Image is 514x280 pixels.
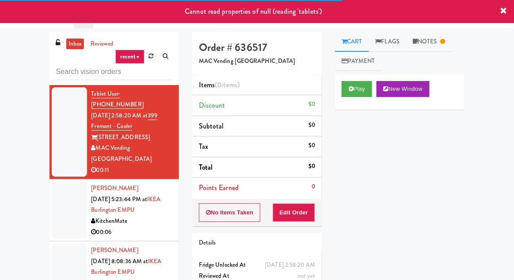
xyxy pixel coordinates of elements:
[91,195,148,203] span: [DATE] 5:23:44 PM at
[335,32,369,52] a: Cart
[91,246,138,254] a: [PERSON_NAME]
[265,260,315,271] div: [DATE] 2:58:20 AM
[199,141,208,152] span: Tax
[66,39,84,50] a: inbox
[91,111,148,120] span: [DATE] 2:58:20 AM at
[91,143,172,164] div: MAC Vending [GEOGRAPHIC_DATA]
[369,32,407,52] a: Flags
[199,260,315,271] div: Fridge Unlocked At
[406,32,452,52] a: Notes
[199,183,239,193] span: Points Earned
[273,203,316,222] button: Edit Order
[308,140,315,151] div: $0
[308,120,315,131] div: $0
[91,165,172,176] div: 00:11
[377,81,430,97] button: New Window
[199,121,224,131] span: Subtotal
[199,237,315,249] div: Details
[88,39,116,50] a: reviewed
[222,80,238,90] ng-pluralize: items
[49,85,179,180] li: Tablet User· [PHONE_NUMBER][DATE] 2:58:20 AM at399 Fremont - Cooler[STREET_ADDRESS]MAC Vending [G...
[199,58,315,65] h5: MAC Vending [GEOGRAPHIC_DATA]
[308,99,315,110] div: $0
[199,203,261,222] button: No Items Taken
[199,42,315,53] h4: Order # 636517
[199,100,225,110] span: Discount
[49,179,179,241] li: [PERSON_NAME][DATE] 5:23:44 PM atIKEA Burlington EMPUKitchenMate00:06
[308,161,315,172] div: $0
[215,80,240,90] span: (0 )
[115,50,145,64] a: recent
[56,64,172,80] input: Search vision orders
[91,216,172,227] div: KitchenMate
[185,6,322,16] span: Cannot read properties of null (reading 'tablets')
[199,80,240,90] span: Items
[312,181,315,192] div: 0
[91,89,144,109] a: Tablet User· [PHONE_NUMBER]
[91,184,138,192] a: [PERSON_NAME]
[91,257,148,265] span: [DATE] 8:08:36 AM at
[342,81,372,97] button: Play
[91,132,172,143] div: [STREET_ADDRESS]
[335,51,382,71] a: Payment
[298,272,315,280] span: not yet
[91,227,172,238] div: 00:06
[199,162,213,172] span: Total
